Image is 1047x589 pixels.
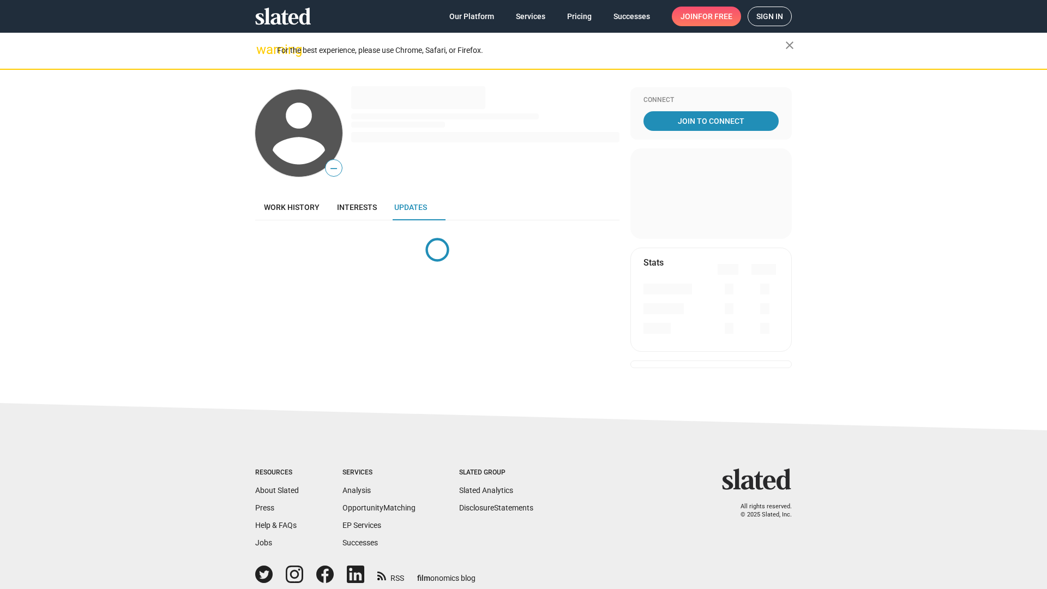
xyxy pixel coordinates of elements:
a: Sign in [748,7,792,26]
a: filmonomics blog [417,564,476,584]
span: Our Platform [449,7,494,26]
span: Sign in [756,7,783,26]
a: Our Platform [441,7,503,26]
a: Services [507,7,554,26]
a: Join To Connect [643,111,779,131]
a: About Slated [255,486,299,495]
a: OpportunityMatching [342,503,416,512]
a: Updates [386,194,436,220]
p: All rights reserved. © 2025 Slated, Inc. [729,503,792,519]
a: Joinfor free [672,7,741,26]
a: Work history [255,194,328,220]
a: DisclosureStatements [459,503,533,512]
a: EP Services [342,521,381,530]
span: Updates [394,203,427,212]
a: Jobs [255,538,272,547]
a: Slated Analytics [459,486,513,495]
span: Work history [264,203,320,212]
span: for free [698,7,732,26]
span: Pricing [567,7,592,26]
div: Connect [643,96,779,105]
span: Services [516,7,545,26]
mat-icon: close [783,39,796,52]
a: RSS [377,567,404,584]
div: Slated Group [459,468,533,477]
span: Join To Connect [646,111,777,131]
mat-icon: warning [256,43,269,56]
span: — [326,161,342,176]
div: For the best experience, please use Chrome, Safari, or Firefox. [277,43,785,58]
a: Pricing [558,7,600,26]
a: Successes [342,538,378,547]
span: Join [681,7,732,26]
div: Services [342,468,416,477]
a: Help & FAQs [255,521,297,530]
span: Interests [337,203,377,212]
a: Interests [328,194,386,220]
a: Analysis [342,486,371,495]
mat-card-title: Stats [643,257,664,268]
span: Successes [613,7,650,26]
span: film [417,574,430,582]
a: Successes [605,7,659,26]
a: Press [255,503,274,512]
div: Resources [255,468,299,477]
